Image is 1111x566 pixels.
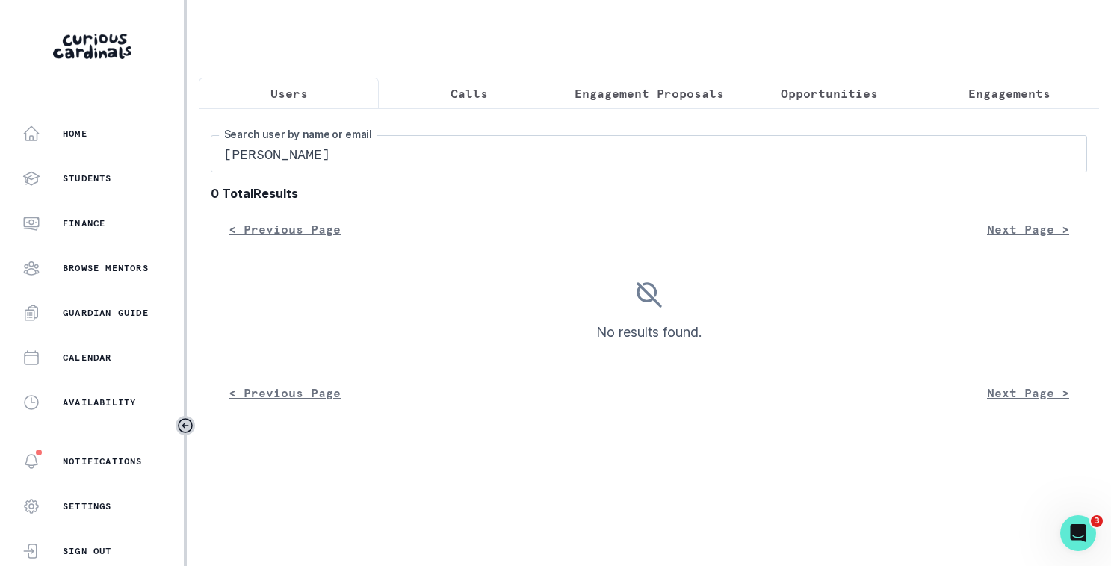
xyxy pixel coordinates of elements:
[53,34,131,59] img: Curious Cardinals Logo
[969,378,1087,408] button: Next Page >
[451,84,488,102] p: Calls
[63,172,112,184] p: Students
[211,184,1087,202] b: 0 Total Results
[63,128,87,140] p: Home
[575,84,724,102] p: Engagement Proposals
[211,214,359,244] button: < Previous Page
[63,545,112,557] p: Sign Out
[63,262,149,274] p: Browse Mentors
[63,396,136,408] p: Availability
[270,84,308,102] p: Users
[1091,515,1103,527] span: 3
[63,455,143,467] p: Notifications
[63,217,105,229] p: Finance
[596,322,702,342] p: No results found.
[781,84,878,102] p: Opportunities
[969,214,1087,244] button: Next Page >
[968,84,1050,102] p: Engagements
[1060,515,1096,551] iframe: Intercom live chat
[63,307,149,319] p: Guardian Guide
[176,416,195,435] button: Toggle sidebar
[63,352,112,364] p: Calendar
[63,500,112,512] p: Settings
[211,378,359,408] button: < Previous Page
